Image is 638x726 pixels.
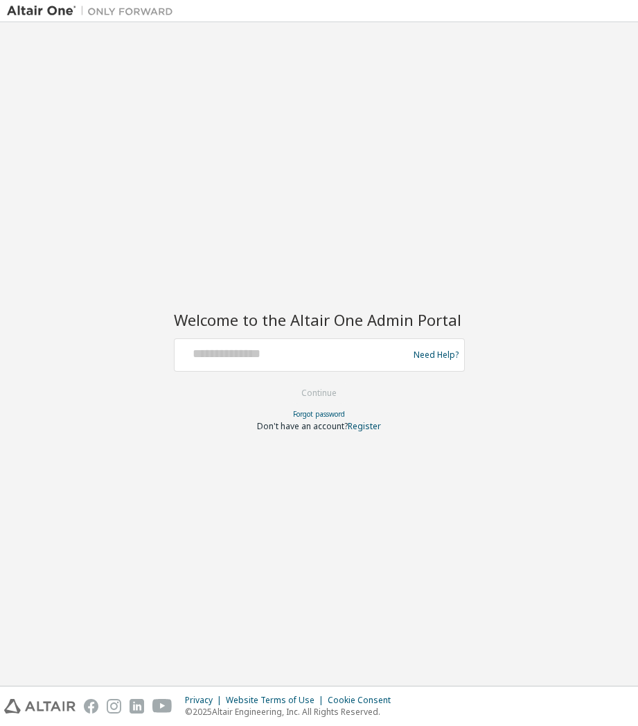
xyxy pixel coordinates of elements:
img: facebook.svg [84,699,98,714]
img: youtube.svg [152,699,172,714]
div: Privacy [185,695,226,706]
img: linkedin.svg [130,699,144,714]
a: Need Help? [414,354,459,355]
span: Don't have an account? [257,420,348,432]
img: instagram.svg [107,699,121,714]
a: Register [348,420,381,432]
img: Altair One [7,4,180,18]
h2: Welcome to the Altair One Admin Portal [174,310,465,329]
a: Forgot password [293,409,345,419]
p: © 2025 Altair Engineering, Inc. All Rights Reserved. [185,706,399,718]
img: altair_logo.svg [4,699,76,714]
div: Cookie Consent [328,695,399,706]
div: Website Terms of Use [226,695,328,706]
